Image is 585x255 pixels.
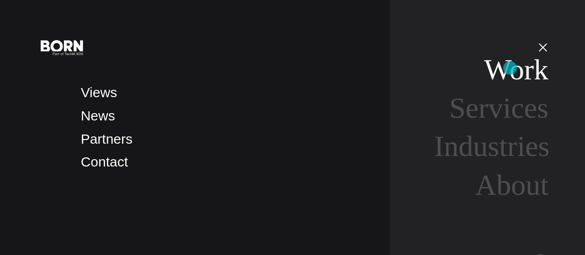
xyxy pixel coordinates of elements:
a: Partners [81,131,133,146]
a: Industries [434,130,550,162]
a: About [475,169,548,201]
a: Views [81,85,117,100]
button: Open [532,37,554,57]
a: News [81,108,115,123]
a: Contact [81,154,128,169]
a: Services [449,92,548,124]
a: Work [484,53,548,86]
